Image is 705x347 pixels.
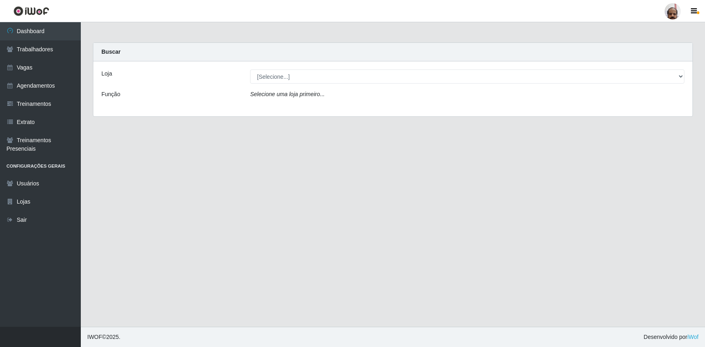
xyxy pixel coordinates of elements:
[101,90,120,99] label: Função
[87,334,102,340] span: IWOF
[101,69,112,78] label: Loja
[644,333,699,341] span: Desenvolvido por
[250,91,324,97] i: Selecione uma loja primeiro...
[13,6,49,16] img: CoreUI Logo
[87,333,120,341] span: © 2025 .
[687,334,699,340] a: iWof
[101,48,120,55] strong: Buscar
